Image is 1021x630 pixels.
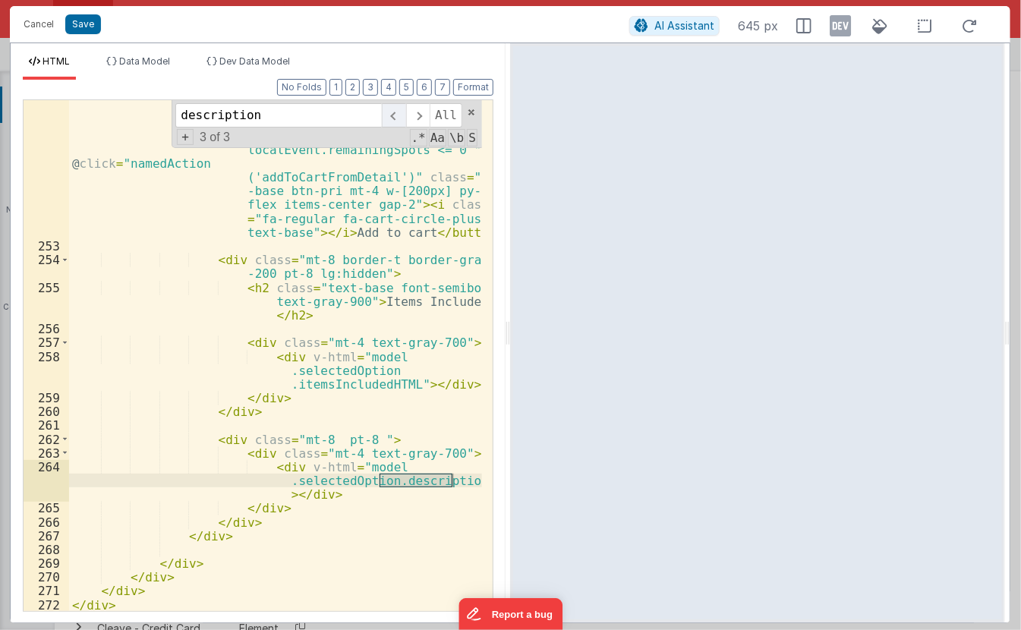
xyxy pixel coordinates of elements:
[24,74,69,239] div: 252
[448,129,465,146] span: Whole Word Search
[654,19,714,32] span: AI Assistant
[363,79,378,96] button: 3
[429,129,446,146] span: CaseSensitive Search
[175,103,382,128] input: Search for
[24,281,69,323] div: 255
[24,433,69,446] div: 262
[381,79,396,96] button: 4
[24,570,69,584] div: 270
[24,460,69,502] div: 264
[24,515,69,529] div: 266
[24,501,69,515] div: 265
[24,350,69,392] div: 258
[24,598,69,612] div: 272
[467,129,477,146] span: Search In Selection
[459,598,562,630] iframe: Marker.io feedback button
[219,55,290,67] span: Dev Data Model
[345,79,360,96] button: 2
[24,543,69,556] div: 268
[329,79,342,96] button: 1
[24,253,69,280] div: 254
[24,239,69,253] div: 253
[435,79,450,96] button: 7
[194,131,236,144] span: 3 of 3
[410,129,427,146] span: RegExp Search
[430,103,462,128] span: Alt-Enter
[24,405,69,418] div: 260
[738,17,778,35] span: 645 px
[24,446,69,460] div: 263
[629,16,720,36] button: AI Assistant
[24,584,69,597] div: 271
[399,79,414,96] button: 5
[24,529,69,543] div: 267
[177,129,194,145] span: Toggel Replace mode
[24,335,69,349] div: 257
[24,322,69,335] div: 256
[24,391,69,405] div: 259
[16,14,61,35] button: Cancel
[119,55,170,67] span: Data Model
[24,556,69,570] div: 269
[24,418,69,432] div: 261
[417,79,432,96] button: 6
[453,79,493,96] button: Format
[65,14,101,34] button: Save
[43,55,70,67] span: HTML
[277,79,326,96] button: No Folds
